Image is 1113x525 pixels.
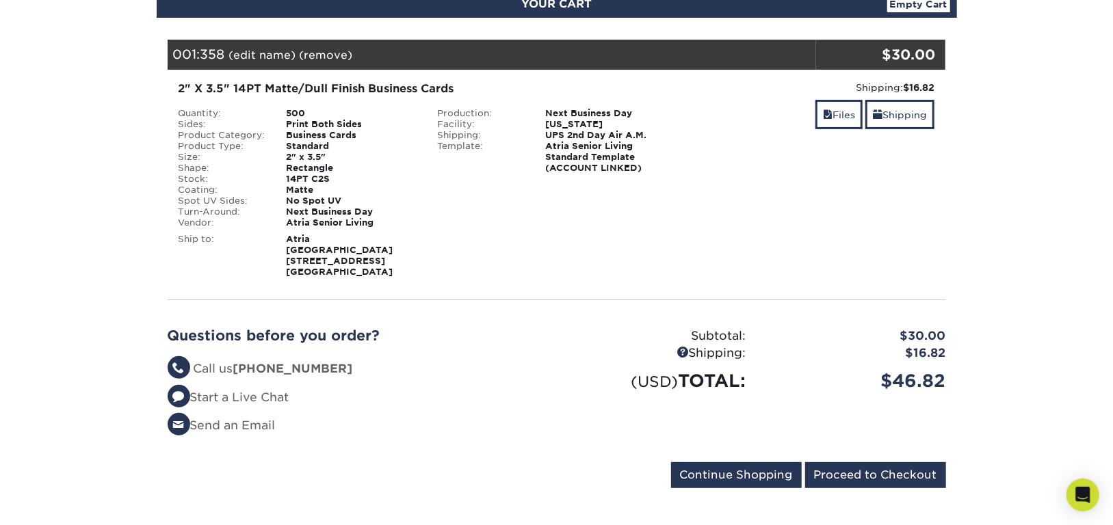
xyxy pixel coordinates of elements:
div: UPS 2nd Day Air A.M. [535,130,686,141]
div: $30.00 [816,44,936,65]
div: Sides: [168,119,276,130]
div: Production: [427,108,535,119]
div: Quantity: [168,108,276,119]
div: Ship to: [168,234,276,278]
div: Rectangle [276,163,427,174]
iframe: Google Customer Reviews [3,483,116,520]
div: Product Category: [168,130,276,141]
a: Send an Email [168,418,276,432]
div: Facility: [427,119,535,130]
div: Template: [427,141,535,174]
div: Atria Senior Living Standard Template (ACCOUNT LINKED) [535,141,686,174]
div: $46.82 [757,368,956,394]
span: 358 [200,46,225,62]
a: Files [815,100,863,129]
div: Turn-Around: [168,206,276,217]
div: Matte [276,185,427,196]
div: Open Intercom Messenger [1066,479,1099,511]
li: Call us [168,360,547,378]
div: Coating: [168,185,276,196]
span: files [823,109,833,120]
a: (remove) [300,49,353,62]
a: (edit name) [229,49,296,62]
div: Spot UV Sides: [168,196,276,206]
div: Business Cards [276,130,427,141]
div: 500 [276,108,427,119]
small: (USD) [631,373,679,390]
strong: Atria [GEOGRAPHIC_DATA] [STREET_ADDRESS] [GEOGRAPHIC_DATA] [286,234,393,277]
a: Shipping [865,100,934,129]
strong: $16.82 [903,82,934,93]
strong: [PHONE_NUMBER] [233,362,353,375]
input: Proceed to Checkout [805,462,946,488]
a: Start a Live Chat [168,390,289,404]
div: Print Both Sides [276,119,427,130]
span: shipping [873,109,882,120]
div: $16.82 [757,345,956,362]
div: Shape: [168,163,276,174]
div: Subtotal: [557,327,757,345]
div: TOTAL: [557,368,757,394]
div: Shipping: [427,130,535,141]
div: Next Business Day [535,108,686,119]
h2: Questions before you order? [168,327,547,344]
input: Continue Shopping [671,462,802,488]
div: Shipping: [696,81,935,94]
div: Next Business Day [276,206,427,217]
div: 2" x 3.5" [276,152,427,163]
div: Standard [276,141,427,152]
div: Vendor: [168,217,276,228]
div: Product Type: [168,141,276,152]
div: Shipping: [557,345,757,362]
div: $30.00 [757,327,956,345]
div: [US_STATE] [535,119,686,130]
div: Size: [168,152,276,163]
div: 2" X 3.5" 14PT Matte/Dull Finish Business Cards [179,81,676,97]
div: Atria Senior Living [276,217,427,228]
div: 14PT C2S [276,174,427,185]
div: Stock: [168,174,276,185]
div: No Spot UV [276,196,427,206]
div: 001: [168,40,816,70]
